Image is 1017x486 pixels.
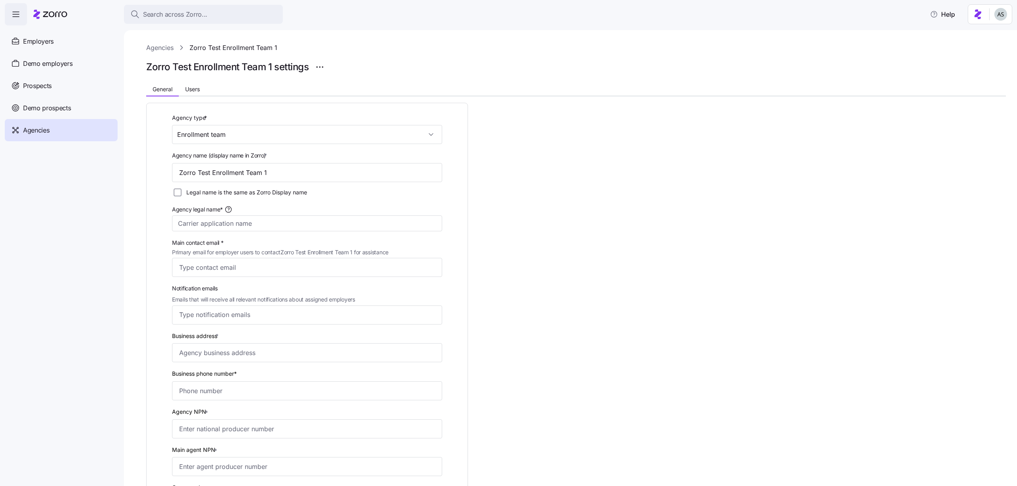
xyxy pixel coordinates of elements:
span: Agency name (display name in Zorro) [172,151,266,160]
input: Type contact email [172,258,442,277]
span: Demo employers [23,59,73,69]
span: Main contact email * [172,238,389,247]
input: Type notification emails [179,309,420,320]
span: Help [930,10,955,19]
label: Legal name is the same as Zorro Display name [182,188,307,196]
a: Zorro Test Enrollment Team 1 [189,43,277,53]
h1: Zorro Test Enrollment Team 1 settings [146,61,309,73]
label: Main agent NPN [172,446,219,454]
input: Agency business address [172,343,442,362]
input: Phone number [172,381,442,400]
a: Demo employers [5,52,118,75]
span: Notification emails [172,284,355,293]
input: Enter national producer number [172,419,442,438]
input: Carrier application name [172,215,442,231]
button: Help [924,6,961,22]
span: Agency legal name* [172,205,223,214]
a: Demo prospects [5,97,118,119]
label: Business phone number* [172,369,237,378]
a: Agencies [146,43,174,53]
label: Agency NPN [172,407,210,416]
input: Enter agent producer number [172,457,442,476]
label: Agency type [172,113,209,122]
span: Demo prospects [23,103,71,113]
span: Primary email for employer users to contact Zorro Test Enrollment Team 1 for assistance [172,248,389,257]
input: Type agency name [172,163,442,182]
span: General [153,86,172,92]
span: Prospects [23,81,52,91]
img: c4d3a52e2a848ea5f7eb308790fba1e4 [994,8,1007,21]
span: Agencies [23,125,49,135]
span: Employers [23,36,54,46]
button: Search across Zorro... [124,5,283,24]
a: Employers [5,30,118,52]
a: Prospects [5,75,118,97]
span: Users [185,86,200,92]
span: Emails that will receive all relevant notifications about assigned employers [172,295,355,304]
span: Search across Zorro... [143,10,207,19]
label: Business address [172,332,220,340]
a: Agencies [5,119,118,141]
input: Select agency type [172,125,442,144]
